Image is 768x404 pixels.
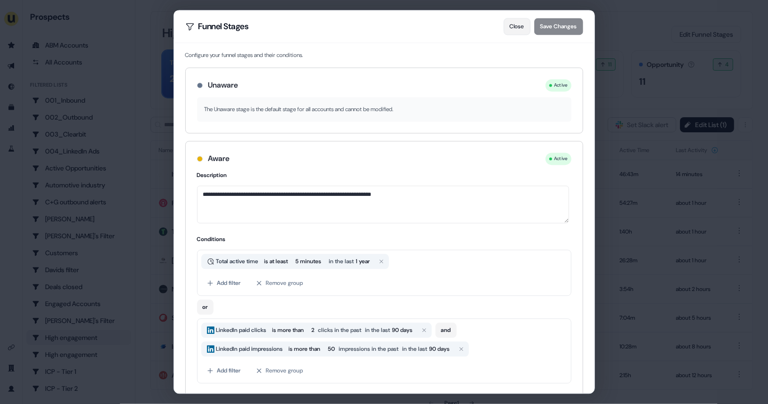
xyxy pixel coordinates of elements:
h4: Description [197,170,571,180]
button: Close [504,18,530,35]
button: and [435,323,457,338]
span: 5 minutes [296,257,322,266]
button: Add filter [201,362,246,379]
span: LinkedIn paid clicks [214,325,269,335]
p: The Unaware stage is the default stage for all accounts and cannot be modified. [205,105,564,114]
button: Add filter [201,275,246,291]
span: in the last [403,344,428,354]
span: LinkedIn paid impressions [214,344,285,354]
button: Remove group [250,362,309,379]
h4: Conditions [197,234,571,244]
h2: Funnel Stages [185,22,249,31]
button: or [197,299,214,315]
span: 50 [328,344,335,354]
p: Configure your funnel stages and their conditions. [185,50,583,60]
button: Remove group [250,275,309,291]
span: clicks in the past [318,325,362,335]
span: in the last [365,325,390,335]
span: impressions in the past [339,344,399,354]
span: Active [554,81,568,89]
span: Active [554,154,568,163]
span: Total active time [214,257,261,266]
h3: Unaware [208,80,238,91]
span: in the last [329,257,356,266]
span: 2 [312,325,315,335]
h3: Aware [208,153,230,164]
